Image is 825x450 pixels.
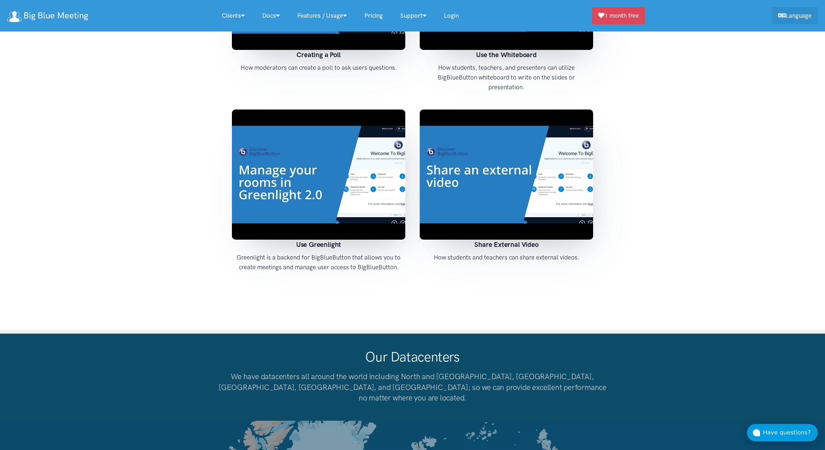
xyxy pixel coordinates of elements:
p: How students, teachers, and presenters can utilize BigBlueButton whiteboard to write on the slide... [420,63,593,93]
a: Clients [213,8,254,23]
p: Greenlight is a backend for BigBlueButton that allows you to create meetings and manage user acce... [232,253,405,272]
h1: Our Datacenters [213,348,612,365]
strong: Share External Video [474,240,538,249]
a: Big Blue Meeting [7,8,88,23]
a: Docs [254,8,289,23]
strong: Use Greenlight [296,240,341,249]
a: 1 month free [592,7,645,24]
a: Support [392,8,435,23]
button: Have questions? [747,424,818,441]
strong: Use the Whiteboard [476,51,537,59]
a: Login [435,8,467,23]
a: Pricing [356,8,392,23]
a: Features / Usage [289,8,356,23]
img: logo [7,11,22,22]
img: ... [420,110,593,240]
div: Have questions? [763,428,818,437]
a: Language [772,7,818,24]
strong: Creating a Poll [297,51,340,59]
img: ... [232,110,405,240]
p: How students and teachers can share external videos. [420,253,593,262]
h3: We have datacenters all around the world including North and [GEOGRAPHIC_DATA], [GEOGRAPHIC_DATA]... [213,371,612,403]
p: How moderators can create a poll to ask users questions. [232,63,405,73]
